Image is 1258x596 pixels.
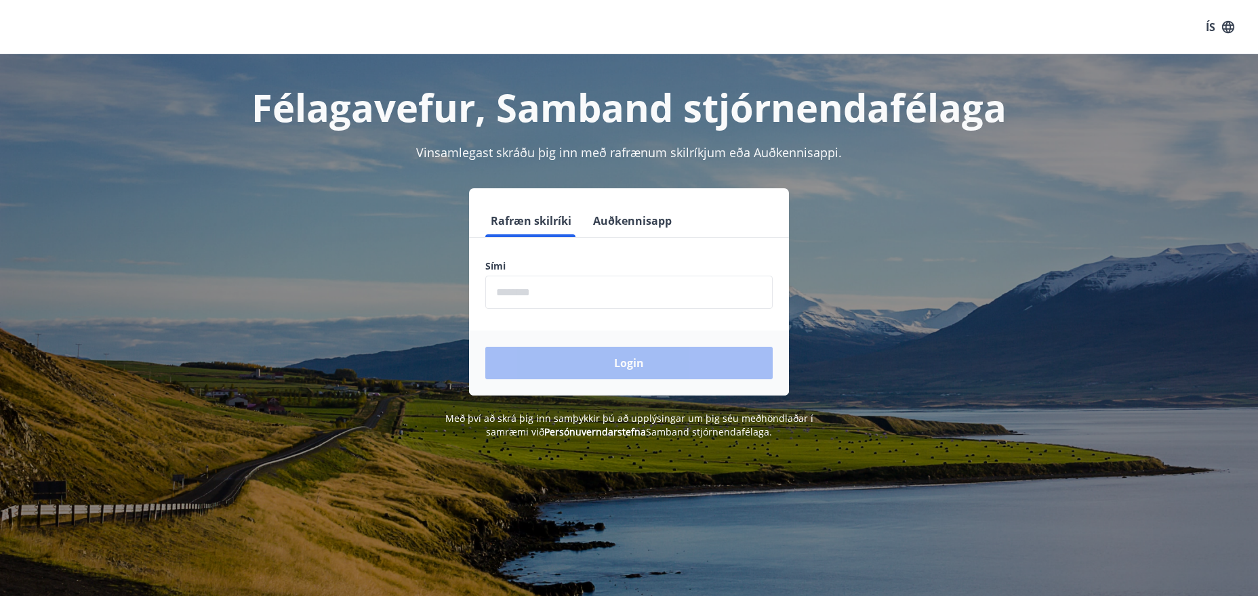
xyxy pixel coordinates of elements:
button: ÍS [1198,15,1242,39]
h1: Félagavefur, Samband stjórnendafélaga [157,81,1101,133]
label: Sími [485,259,773,273]
button: Rafræn skilríki [485,205,577,237]
span: Með því að skrá þig inn samþykkir þú að upplýsingar um þig séu meðhöndlaðar í samræmi við Samband... [445,412,813,438]
a: Persónuverndarstefna [544,425,646,438]
button: Auðkennisapp [588,205,677,237]
span: Vinsamlegast skráðu þig inn með rafrænum skilríkjum eða Auðkennisappi. [416,144,842,161]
